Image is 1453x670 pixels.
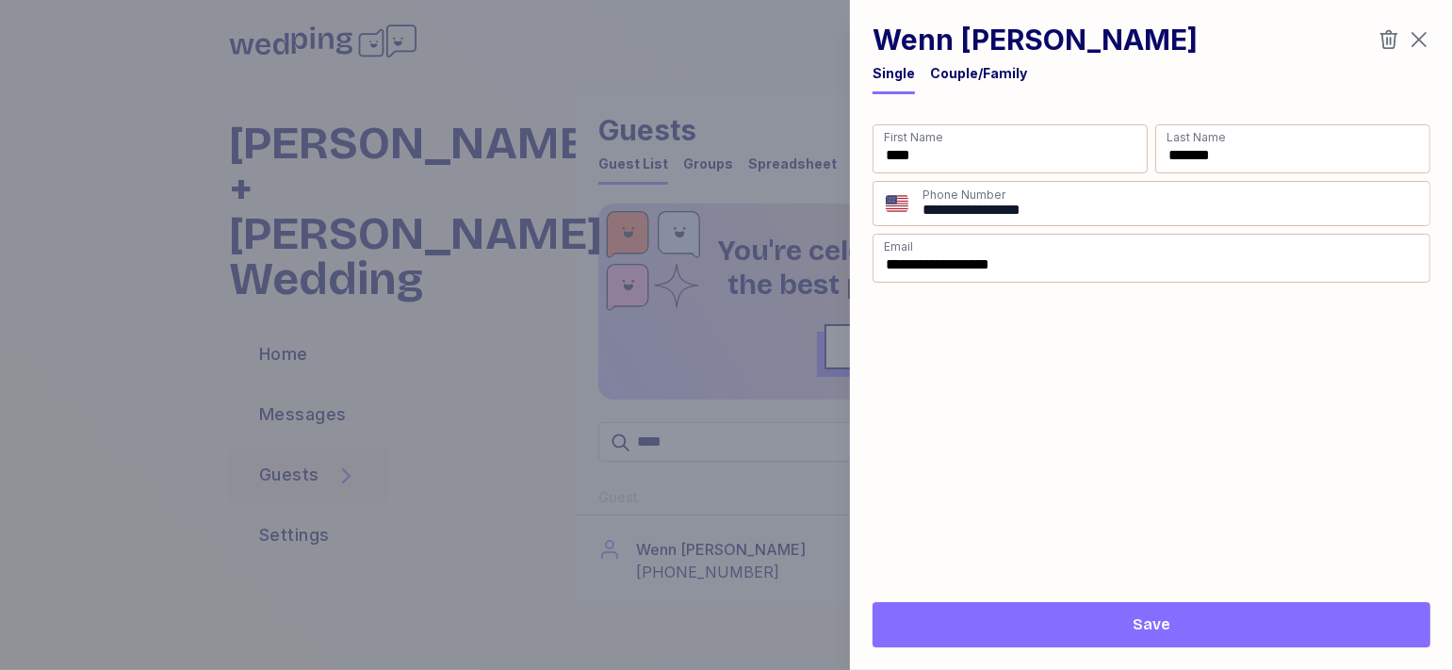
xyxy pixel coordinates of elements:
h1: Wenn [PERSON_NAME] [873,23,1198,57]
div: Single [873,64,915,83]
input: First Name [873,124,1148,173]
div: Couple/Family [930,64,1027,83]
span: Save [1133,613,1170,636]
input: Last Name [1155,124,1430,173]
button: Save [873,602,1430,647]
input: Email [873,234,1430,283]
